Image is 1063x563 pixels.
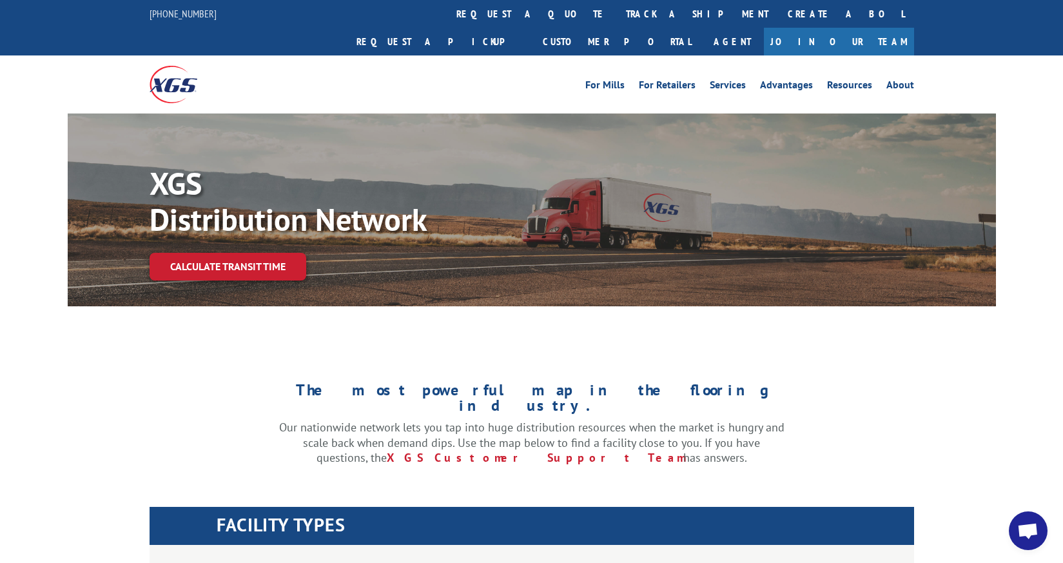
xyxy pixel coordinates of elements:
[585,80,625,94] a: For Mills
[710,80,746,94] a: Services
[701,28,764,55] a: Agent
[387,450,683,465] a: XGS Customer Support Team
[217,516,914,540] h1: FACILITY TYPES
[347,28,533,55] a: Request a pickup
[760,80,813,94] a: Advantages
[827,80,872,94] a: Resources
[1009,511,1048,550] div: Open chat
[886,80,914,94] a: About
[764,28,914,55] a: Join Our Team
[150,7,217,20] a: [PHONE_NUMBER]
[150,165,536,237] p: XGS Distribution Network
[533,28,701,55] a: Customer Portal
[279,382,785,420] h1: The most powerful map in the flooring industry.
[279,420,785,466] p: Our nationwide network lets you tap into huge distribution resources when the market is hungry an...
[639,80,696,94] a: For Retailers
[150,253,306,281] a: Calculate transit time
